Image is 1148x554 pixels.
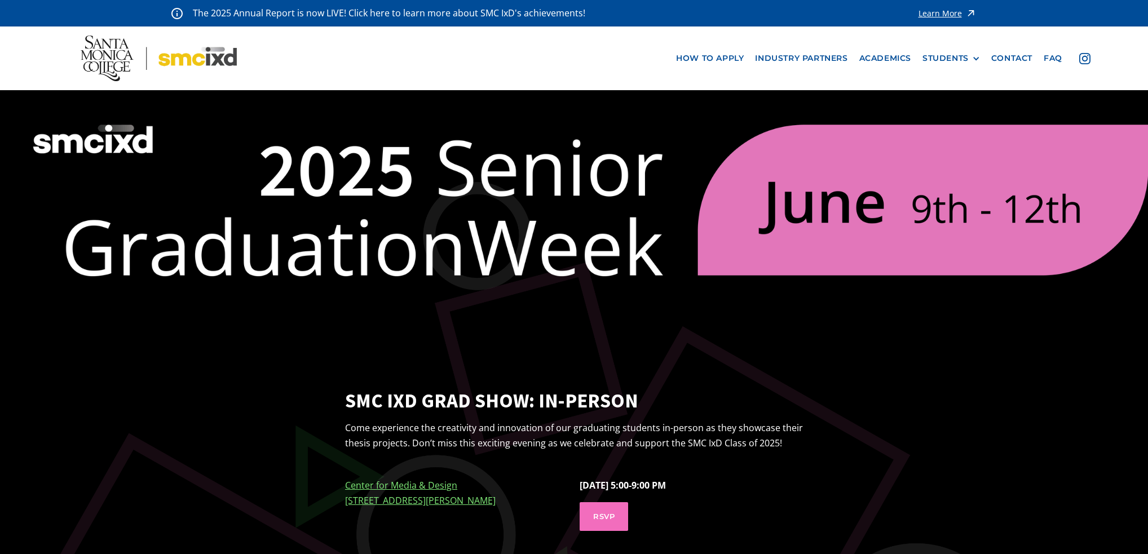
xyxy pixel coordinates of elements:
[580,502,628,530] a: RSVP
[986,48,1038,69] a: contact
[81,36,237,81] img: Santa Monica College - SMC IxD logo
[1079,53,1090,64] img: icon - instagram
[922,54,969,63] div: STUDENTS
[919,6,977,21] a: Learn More
[345,479,496,507] a: Center for Media & Design[STREET_ADDRESS][PERSON_NAME]
[965,6,977,21] img: icon - arrow - alert
[193,6,586,21] p: The 2025 Annual Report is now LIVE! Click here to learn more about SMC IxD's achievements!
[749,48,853,69] a: industry partners
[854,48,917,69] a: Academics
[345,478,568,508] p: ‍
[1038,48,1068,69] a: faq
[919,10,962,17] div: Learn More
[345,387,803,415] strong: SMC IxD Grad Show: IN-PERSON
[171,7,183,19] img: icon - information - alert
[580,478,803,493] p: [DATE] 5:00-9:00 PM
[670,48,749,69] a: how to apply
[345,420,803,451] p: Come experience the creativity and innovation of our graduating students in-person as they showca...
